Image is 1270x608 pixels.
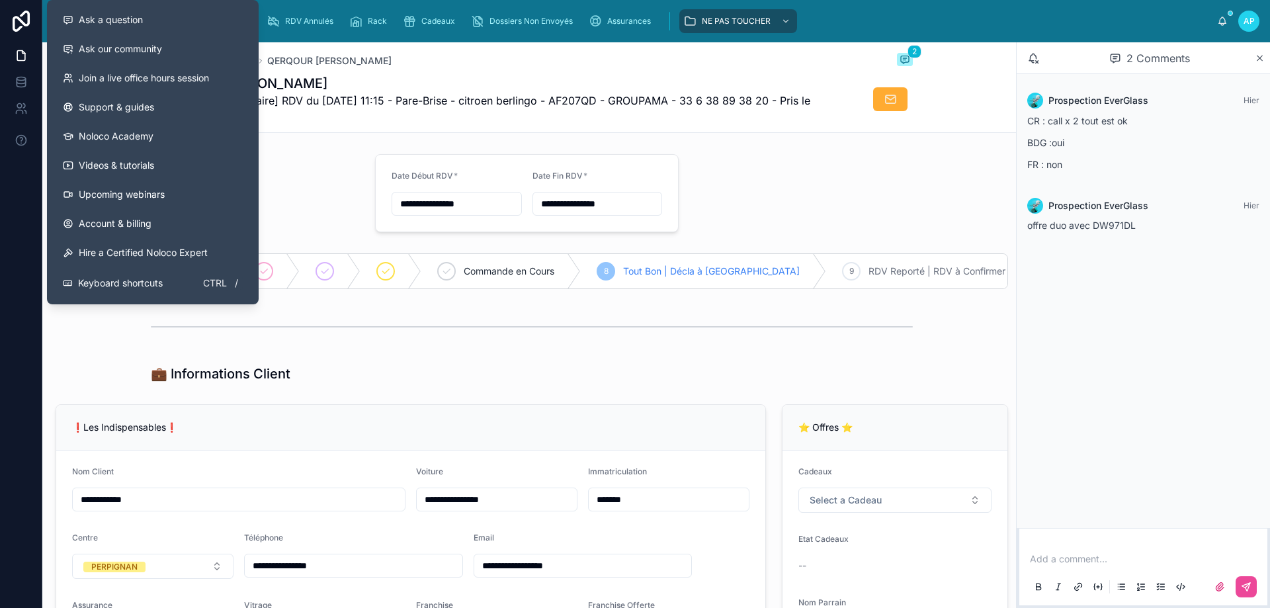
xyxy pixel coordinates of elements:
a: Videos & tutorials [52,151,253,180]
a: QERQOUR [PERSON_NAME] [267,54,392,67]
button: Ask a question [52,5,253,34]
a: Cadeaux [399,9,464,33]
span: Etat Cadeaux [798,534,849,544]
p: BDG :oui [1027,136,1259,150]
a: NE PAS TOUCHER [679,9,797,33]
span: Voiture [416,466,443,476]
span: RDV Annulés [285,16,333,26]
a: Account & billing [52,209,253,238]
span: Join a live office hours session [79,71,209,85]
span: Téléphone [244,533,283,543]
button: 2 [897,53,913,69]
span: Keyboard shortcuts [78,277,163,290]
span: Ask a question [79,13,143,26]
a: Rack [345,9,396,33]
span: Email [474,533,494,543]
span: Date Fin RDV [532,171,583,181]
button: Hire a Certified Noloco Expert [52,238,253,267]
a: Dossiers Non Envoyés [467,9,582,33]
button: Select Button [798,488,992,513]
span: Videos & tutorials [79,159,154,172]
span: Hier [1244,200,1259,210]
a: RDV Annulés [263,9,343,33]
span: Dossiers Non Envoyés [489,16,573,26]
span: Support & guides [79,101,154,114]
span: Hire a Certified Noloco Expert [79,246,208,259]
p: CR : call x 2 tout est ok [1027,114,1259,128]
span: 2 Comments [1126,50,1190,66]
span: Prospection EverGlass [1048,94,1148,107]
span: ⭐ Offres ⭐ [798,421,853,433]
span: AP [1244,16,1255,26]
span: 8 [604,266,609,277]
span: Date Début RDV [392,171,453,181]
a: Support & guides [52,93,253,122]
h1: QERQOUR [PERSON_NAME] [151,74,814,93]
span: Account & billing [79,217,151,230]
span: Immatriculation [588,466,647,476]
a: Ask our community [52,34,253,64]
p: FR : non [1027,157,1259,171]
span: 9 [849,266,854,277]
h1: 💼 Informations Client [151,365,290,383]
span: offre duo avec DW971DL [1027,220,1136,231]
a: Join a live office hours session [52,64,253,93]
a: Noloco Academy [52,122,253,151]
span: Cadeaux [798,466,832,476]
span: Centre [72,533,98,543]
span: ❗Les Indispensables❗ [72,421,177,433]
div: scrollable content [87,7,1217,36]
span: RDV Reporté | RDV à Confirmer [868,265,1005,278]
span: Commande en Cours [464,265,554,278]
span: -- [798,559,806,572]
div: PERPIGNAN [91,562,138,572]
a: Assurances [585,9,660,33]
button: Keyboard shortcutsCtrl/ [52,267,253,299]
span: Nom Parrain [798,597,846,607]
span: Assurances [607,16,651,26]
span: 2 [908,45,921,58]
span: NE PAS TOUCHER [702,16,771,26]
span: Ask our community [79,42,162,56]
span: Tout Bon | Décla à [GEOGRAPHIC_DATA] [623,265,800,278]
span: Select a Cadeau [810,494,882,507]
span: Cadeaux [421,16,455,26]
span: Upcoming webinars [79,188,165,201]
a: Upcoming webinars [52,180,253,209]
span: / [231,278,241,288]
span: Ctrl [202,275,228,291]
span: Nom Client [72,466,114,476]
span: Hier [1244,95,1259,105]
span: Prospection EverGlass [1048,199,1148,212]
span: Rack [368,16,387,26]
span: Noloco Academy [79,130,153,143]
button: Select Button [72,554,233,579]
span: [Tout Bon | Décla à Faire] RDV du [DATE] 11:15 - Pare-Brise - citroen berlingo - AF207QD - GROUPA... [151,93,814,124]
